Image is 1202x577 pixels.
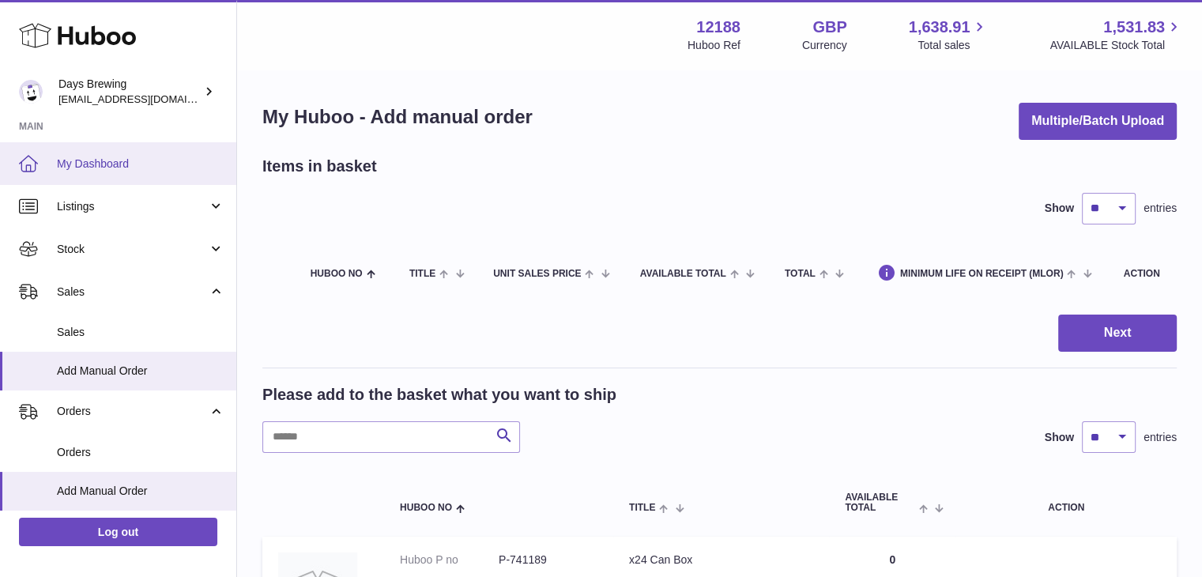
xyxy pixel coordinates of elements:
span: Title [409,269,435,279]
span: entries [1144,201,1177,216]
span: Orders [57,445,224,460]
h1: My Huboo - Add manual order [262,104,533,130]
span: AVAILABLE Stock Total [1049,38,1183,53]
span: 1,638.91 [909,17,970,38]
h2: Please add to the basket what you want to ship [262,384,616,405]
span: Sales [57,325,224,340]
h2: Items in basket [262,156,377,177]
label: Show [1045,201,1074,216]
span: Total [785,269,816,279]
span: Minimum Life On Receipt (MLOR) [900,269,1064,279]
span: Stock [57,242,208,257]
span: Title [629,503,655,513]
button: Next [1058,315,1177,352]
span: AVAILABLE Total [845,492,915,513]
span: entries [1144,430,1177,445]
span: AVAILABLE Total [640,269,726,279]
button: Multiple/Batch Upload [1019,103,1177,140]
label: Show [1045,430,1074,445]
a: 1,531.83 AVAILABLE Stock Total [1049,17,1183,53]
span: Huboo no [400,503,452,513]
span: Total sales [918,38,988,53]
dt: Huboo P no [400,552,499,568]
span: Listings [57,199,208,214]
div: Huboo Ref [688,38,740,53]
span: Sales [57,285,208,300]
span: Orders [57,404,208,419]
img: internalAdmin-12188@internal.huboo.com [19,80,43,104]
span: My Dashboard [57,157,224,172]
strong: GBP [812,17,846,38]
span: Unit Sales Price [493,269,581,279]
a: 1,638.91 Total sales [909,17,989,53]
strong: 12188 [696,17,740,38]
dd: P-741189 [499,552,597,568]
span: Add Manual Order [57,364,224,379]
span: Huboo no [311,269,363,279]
a: Log out [19,518,217,546]
div: Currency [802,38,847,53]
div: Days Brewing [58,77,201,107]
th: Action [955,477,1177,529]
span: 1,531.83 [1103,17,1165,38]
div: Action [1124,269,1161,279]
span: [EMAIL_ADDRESS][DOMAIN_NAME] [58,92,232,105]
span: Add Manual Order [57,484,224,499]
